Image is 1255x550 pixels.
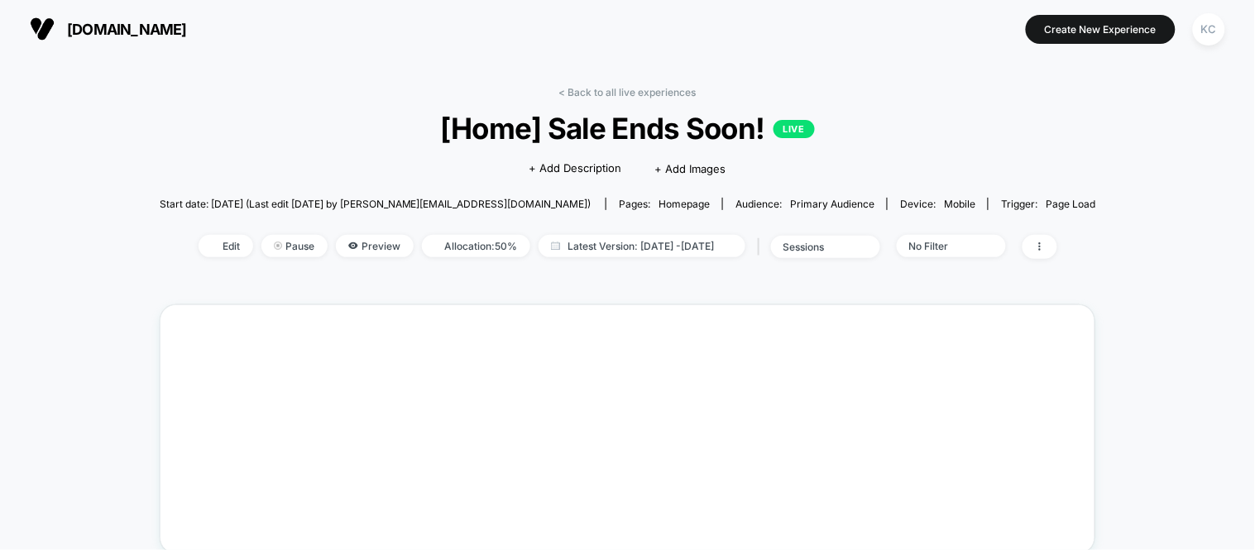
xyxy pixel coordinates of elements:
div: sessions [783,241,850,253]
div: KC [1193,13,1225,45]
img: end [274,242,282,250]
span: Preview [336,235,414,257]
div: Audience: [735,198,874,210]
img: calendar [551,242,560,250]
span: Page Load [1046,198,1095,210]
div: Pages: [619,198,710,210]
div: Trigger: [1001,198,1095,210]
span: Start date: [DATE] (Last edit [DATE] by [PERSON_NAME][EMAIL_ADDRESS][DOMAIN_NAME]) [160,198,592,210]
span: + Add Description [529,160,621,177]
span: [DOMAIN_NAME] [67,21,187,38]
p: LIVE [774,120,815,138]
span: mobile [944,198,975,210]
div: No Filter [909,240,975,252]
button: [DOMAIN_NAME] [25,16,192,42]
span: Allocation: 50% [422,235,530,257]
span: homepage [659,198,710,210]
span: Primary Audience [790,198,874,210]
span: | [754,235,771,259]
button: KC [1188,12,1230,46]
span: Edit [199,235,253,257]
img: Visually logo [30,17,55,41]
span: Latest Version: [DATE] - [DATE] [539,235,745,257]
span: + Add Images [654,162,726,175]
span: Pause [261,235,328,257]
span: Device: [887,198,988,210]
button: Create New Experience [1026,15,1176,44]
span: [Home] Sale Ends Soon! [206,111,1048,146]
a: < Back to all live experiences [559,86,697,98]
